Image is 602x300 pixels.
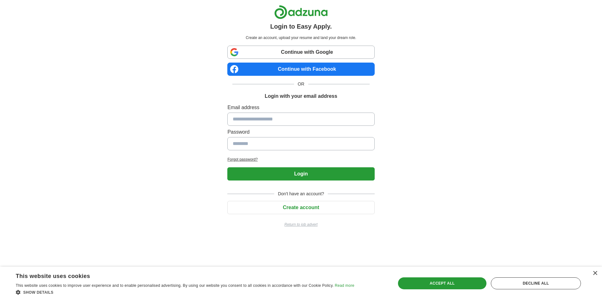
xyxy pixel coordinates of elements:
[491,277,581,289] div: Decline all
[227,63,374,76] a: Continue with Facebook
[270,22,332,31] h1: Login to Easy Apply.
[227,205,374,210] a: Create account
[274,191,328,197] span: Don't have an account?
[227,157,374,162] a: Forgot password?
[227,201,374,214] button: Create account
[274,5,328,19] img: Adzuna logo
[294,81,308,87] span: OR
[229,35,373,41] p: Create an account, upload your resume and land your dream role.
[227,167,374,181] button: Login
[227,46,374,59] a: Continue with Google
[593,271,597,276] div: Close
[227,104,374,111] label: Email address
[16,289,354,295] div: Show details
[398,277,486,289] div: Accept all
[16,283,334,288] span: This website uses cookies to improve user experience and to enable personalised advertising. By u...
[265,92,337,100] h1: Login with your email address
[227,222,374,227] a: Return to job advert
[335,283,354,288] a: Read more, opens a new window
[16,270,338,280] div: This website uses cookies
[23,290,54,295] span: Show details
[227,128,374,136] label: Password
